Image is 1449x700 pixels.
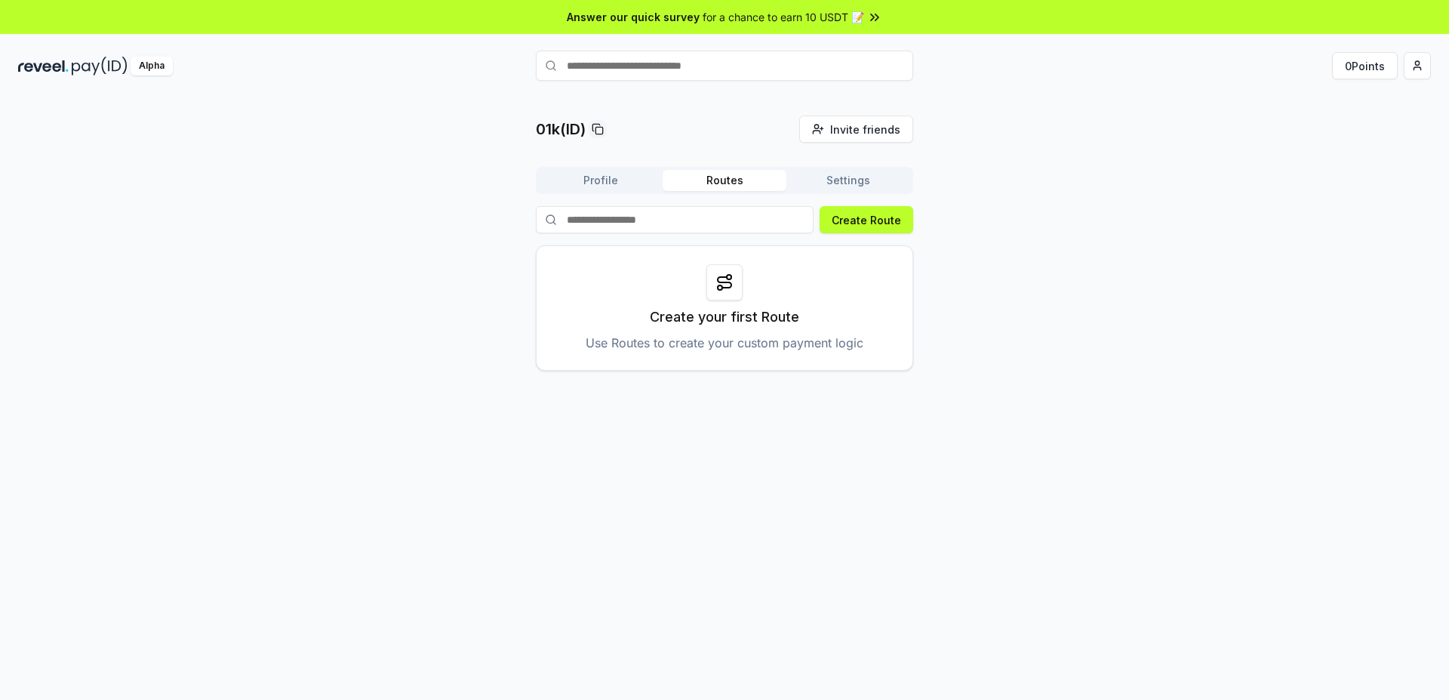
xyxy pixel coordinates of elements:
p: Create your first Route [650,307,799,328]
button: Invite friends [799,116,913,143]
span: Answer our quick survey [567,9,700,25]
button: Routes [663,170,786,191]
span: for a chance to earn 10 USDT 📝 [703,9,864,25]
button: Settings [786,170,910,191]
img: pay_id [72,57,128,76]
button: Profile [539,170,663,191]
p: 01k(ID) [536,119,586,140]
img: reveel_dark [18,57,69,76]
button: 0Points [1332,52,1398,79]
div: Alpha [131,57,173,76]
button: Create Route [820,206,913,233]
p: Use Routes to create your custom payment logic [586,334,863,352]
span: Invite friends [830,122,900,137]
